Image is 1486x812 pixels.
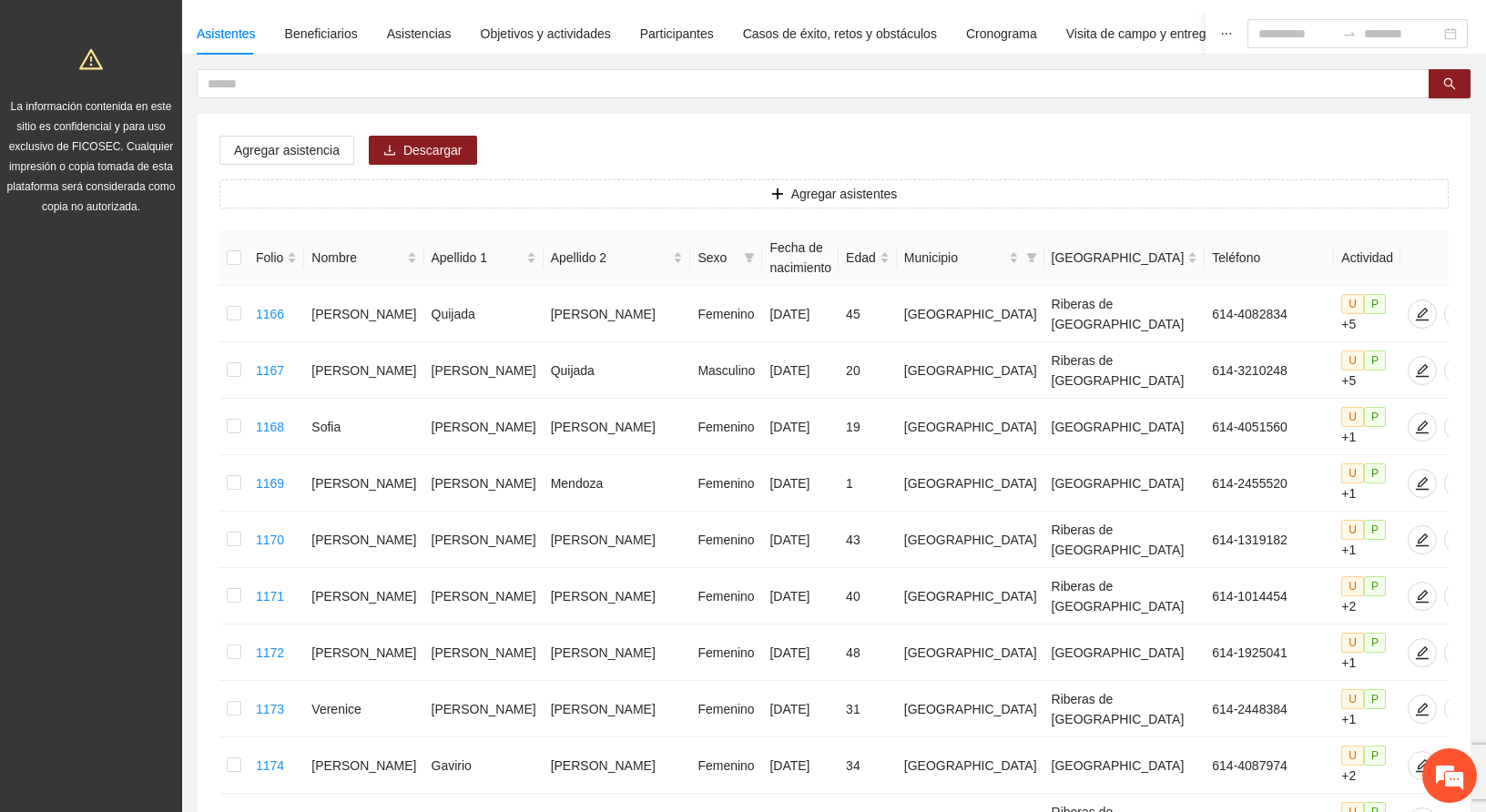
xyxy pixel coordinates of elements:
div: Cronograma [966,24,1037,44]
td: [PERSON_NAME] [544,681,691,737]
div: Asistencias [387,24,452,44]
td: [PERSON_NAME] [424,681,544,737]
span: P [1364,407,1386,427]
td: [PERSON_NAME] [304,286,423,342]
td: [PERSON_NAME] [544,399,691,455]
a: 1168 [256,420,284,434]
span: Sexo [697,248,737,268]
button: delete [1444,412,1473,442]
span: warning [79,47,103,71]
td: +5 [1334,342,1400,399]
span: Estamos en línea. [106,243,251,427]
span: Agregar asistentes [791,184,898,204]
td: [GEOGRAPHIC_DATA] [897,399,1044,455]
span: P [1364,294,1386,314]
td: [PERSON_NAME] [304,455,423,512]
td: 614-4051560 [1205,399,1334,455]
td: +1 [1334,512,1400,568]
td: [GEOGRAPHIC_DATA] [897,624,1044,681]
button: edit [1408,582,1437,611]
td: 20 [839,342,897,399]
td: Sofia [304,399,423,455]
td: [PERSON_NAME] [304,342,423,399]
td: +2 [1334,737,1400,794]
td: [PERSON_NAME] [424,399,544,455]
button: ellipsis [1206,13,1247,55]
th: Edad [839,230,897,286]
th: Actividad [1334,230,1400,286]
td: Riberas de [GEOGRAPHIC_DATA] [1044,286,1206,342]
button: edit [1408,412,1437,442]
span: edit [1409,589,1436,604]
span: delete [1445,702,1472,716]
td: 45 [839,286,897,342]
td: Quijada [544,342,691,399]
td: [DATE] [762,737,839,794]
button: delete [1444,695,1473,724]
button: Agregar asistencia [219,136,354,165]
span: Apellido 1 [432,248,523,268]
td: Femenino [690,399,762,455]
span: edit [1409,702,1436,716]
span: delete [1445,307,1472,321]
span: P [1364,746,1386,766]
button: edit [1408,356,1437,385]
td: 48 [839,624,897,681]
td: [DATE] [762,568,839,624]
td: Femenino [690,624,762,681]
td: 614-3210248 [1205,342,1334,399]
button: edit [1408,695,1437,724]
td: [PERSON_NAME] [544,286,691,342]
span: P [1364,463,1386,483]
button: delete [1444,638,1473,667]
td: +1 [1334,399,1400,455]
td: Femenino [690,512,762,568]
td: +1 [1334,681,1400,737]
span: edit [1409,758,1436,773]
td: [DATE] [762,399,839,455]
td: [GEOGRAPHIC_DATA] [897,568,1044,624]
span: delete [1445,420,1472,434]
td: Verenice [304,681,423,737]
td: [PERSON_NAME] [424,342,544,399]
a: 1170 [256,533,284,547]
span: P [1364,520,1386,540]
td: Femenino [690,737,762,794]
td: [GEOGRAPHIC_DATA] [897,681,1044,737]
td: [DATE] [762,455,839,512]
div: Beneficiarios [285,24,358,44]
span: delete [1445,363,1472,378]
span: swap-right [1342,26,1357,41]
span: delete [1445,645,1472,660]
td: Gavirio [424,737,544,794]
td: [PERSON_NAME] [424,512,544,568]
span: U [1341,689,1364,709]
span: edit [1409,420,1436,434]
textarea: Escriba su mensaje y pulse “Intro” [9,497,347,561]
td: Riberas de [GEOGRAPHIC_DATA] [1044,342,1206,399]
span: [GEOGRAPHIC_DATA] [1052,248,1185,268]
td: +5 [1334,286,1400,342]
th: Municipio [897,230,1044,286]
td: [DATE] [762,286,839,342]
span: Nombre [311,248,402,268]
div: Participantes [640,24,714,44]
td: 614-2448384 [1205,681,1334,737]
span: edit [1409,645,1436,660]
td: Quijada [424,286,544,342]
td: [PERSON_NAME] [304,737,423,794]
td: [GEOGRAPHIC_DATA] [897,737,1044,794]
td: Riberas de [GEOGRAPHIC_DATA] [1044,568,1206,624]
td: Femenino [690,286,762,342]
td: Femenino [690,568,762,624]
td: [PERSON_NAME] [424,624,544,681]
div: Objetivos y actividades [481,24,611,44]
span: P [1364,350,1386,370]
td: Riberas de [GEOGRAPHIC_DATA] [1044,512,1206,568]
span: plus [771,188,784,202]
td: 614-1319182 [1205,512,1334,568]
th: Apellido 2 [544,230,691,286]
span: Edad [846,248,876,268]
span: delete [1445,476,1472,491]
a: 1173 [256,702,284,716]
